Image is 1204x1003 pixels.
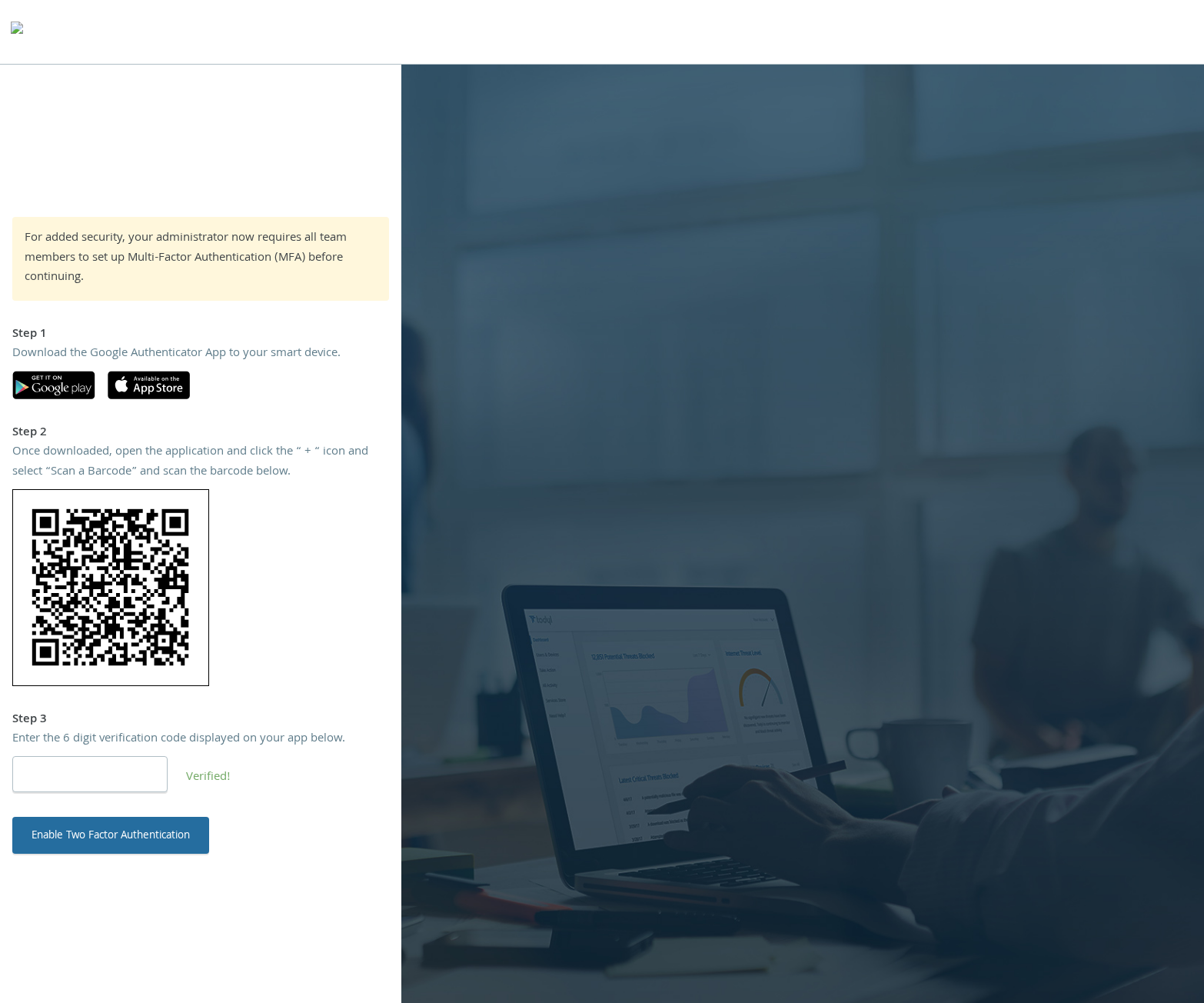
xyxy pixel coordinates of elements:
[12,443,389,482] div: Once downloaded, open the application and click the “ + “ icon and select “Scan a Barcode” and sc...
[12,371,95,399] img: google-play.svg
[186,768,231,788] span: Verified!
[11,16,23,47] img: todyl-logo-dark.svg
[12,710,47,730] strong: Step 3
[12,423,47,443] strong: Step 2
[12,730,389,750] div: Enter the 6 digit verification code displayed on your app below.
[25,229,377,288] div: For added security, your administrator now requires all team members to set up Multi-Factor Authe...
[108,371,190,399] img: apple-app-store.svg
[12,325,47,345] strong: Step 1
[12,489,209,686] img: OsXoKHYP5e4AAAAASUVORK5CYII=
[12,345,389,365] div: Download the Google Authenticator App to your smart device.
[12,817,209,854] button: Enable Two Factor Authentication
